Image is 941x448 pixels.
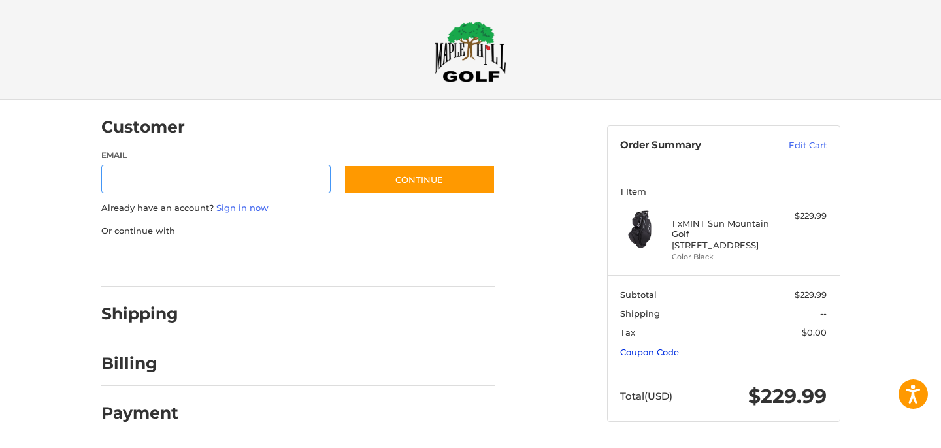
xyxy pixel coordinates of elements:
h2: Customer [101,117,185,137]
span: $0.00 [802,327,827,338]
div: $229.99 [775,210,827,223]
h2: Billing [101,353,178,374]
span: Shipping [620,308,660,319]
p: Already have an account? [101,202,495,215]
span: Tax [620,327,635,338]
iframe: PayPal-paypal [97,250,195,274]
h3: Order Summary [620,139,761,152]
h3: 1 Item [620,186,827,197]
span: $229.99 [748,384,827,408]
iframe: PayPal-paylater [208,250,306,274]
iframe: PayPal-venmo [318,250,416,274]
li: Color Black [672,251,772,263]
span: -- [820,308,827,319]
h2: Payment [101,403,178,423]
label: Email [101,150,331,161]
span: $229.99 [795,289,827,300]
a: Edit Cart [761,139,827,152]
a: Sign in now [216,202,269,213]
p: Or continue with [101,225,495,238]
img: Maple Hill Golf [435,21,506,82]
iframe: Google Customer Reviews [833,413,941,448]
span: Subtotal [620,289,657,300]
h4: 1 x MINT Sun Mountain Golf [STREET_ADDRESS] [672,218,772,250]
h2: Shipping [101,304,178,324]
span: Total (USD) [620,390,672,402]
button: Continue [344,165,495,195]
a: Coupon Code [620,347,679,357]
